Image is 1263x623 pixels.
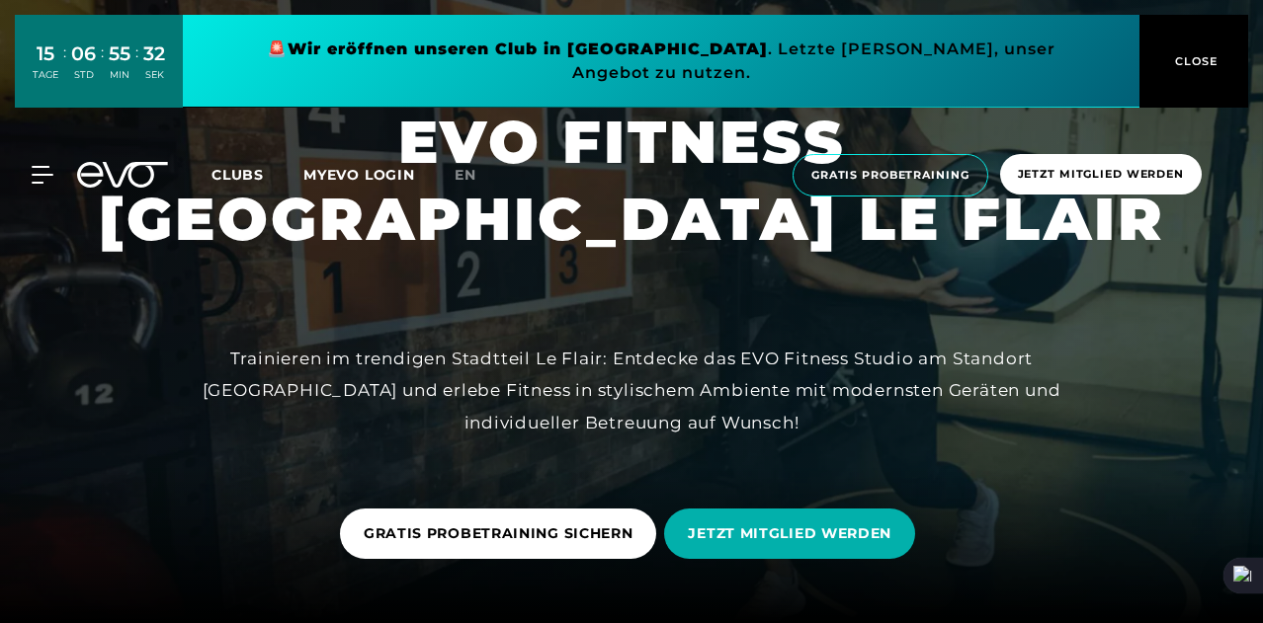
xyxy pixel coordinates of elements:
[109,68,130,82] div: MIN
[143,39,165,68] div: 32
[664,494,923,574] a: JETZT MITGLIED WERDEN
[455,166,476,184] span: en
[71,68,96,82] div: STD
[303,166,415,184] a: MYEVO LOGIN
[33,39,58,68] div: 15
[787,154,994,196] a: Gratis Probetraining
[135,41,138,94] div: :
[71,39,96,68] div: 06
[109,39,130,68] div: 55
[340,494,665,574] a: GRATIS PROBETRAINING SICHERN
[101,41,104,94] div: :
[143,68,165,82] div: SEK
[211,165,303,184] a: Clubs
[994,154,1208,196] a: Jetzt Mitglied werden
[63,41,66,94] div: :
[455,164,500,187] a: en
[1018,166,1184,183] span: Jetzt Mitglied werden
[187,343,1076,438] div: Trainieren im trendigen Stadtteil Le Flair: Entdecke das EVO Fitness Studio am Standort [GEOGRAPH...
[211,166,264,184] span: Clubs
[33,68,58,82] div: TAGE
[811,167,969,184] span: Gratis Probetraining
[1170,52,1219,70] span: CLOSE
[688,523,891,544] span: JETZT MITGLIED WERDEN
[1139,15,1248,108] button: CLOSE
[364,523,633,544] span: GRATIS PROBETRAINING SICHERN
